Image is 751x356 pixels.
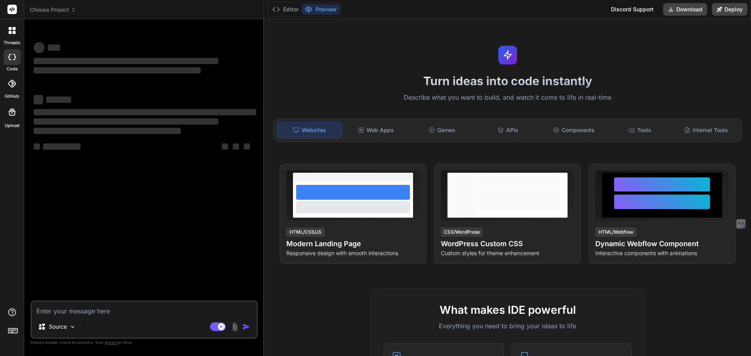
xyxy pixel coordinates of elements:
[233,143,239,150] span: ‌
[34,58,218,64] span: ‌
[286,238,420,249] h4: Modern Landing Page
[476,122,540,138] div: APIs
[269,93,746,103] p: Describe what you want to build, and watch it come to life in real-time
[244,143,250,150] span: ‌
[30,6,76,14] span: Choose Project
[269,4,302,15] button: Editor
[7,66,18,72] label: code
[286,227,325,237] div: HTML/CSS/JS
[286,249,420,257] p: Responsive design with smooth interactions
[48,45,60,51] span: ‌
[595,227,636,237] div: HTML/Webflow
[674,122,738,138] div: Internal Tools
[230,322,239,331] img: attachment
[4,39,20,46] label: threads
[5,93,19,100] label: GitHub
[31,339,258,346] p: Always double-check its answers. Your in Bind
[441,227,483,237] div: CSS/WordPress
[277,122,342,138] div: Websites
[34,95,43,104] span: ‌
[302,4,340,15] button: Preview
[43,143,81,150] span: ‌
[222,143,228,150] span: ‌
[34,67,201,73] span: ‌
[243,323,250,331] img: icon
[712,3,747,16] button: Deploy
[34,128,181,134] span: ‌
[595,238,729,249] h4: Dynamic Webflow Component
[46,97,71,103] span: ‌
[69,324,76,330] img: Pick Models
[34,143,40,150] span: ‌
[410,122,474,138] div: Games
[34,42,45,53] span: ‌
[441,238,574,249] h4: WordPress Custom CSS
[663,3,707,16] button: Download
[269,74,746,88] h1: Turn ideas into code instantly
[595,249,729,257] p: Interactive components with animations
[606,3,658,16] div: Discord Support
[384,302,632,318] h2: What makes IDE powerful
[5,122,20,129] label: Upload
[344,122,408,138] div: Web Apps
[49,323,67,331] p: Source
[105,340,119,345] span: privacy
[441,249,574,257] p: Custom styles for theme enhancement
[34,118,218,125] span: ‌
[608,122,672,138] div: Tools
[384,321,632,331] p: Everything you need to bring your ideas to life
[34,109,256,115] span: ‌
[542,122,606,138] div: Components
